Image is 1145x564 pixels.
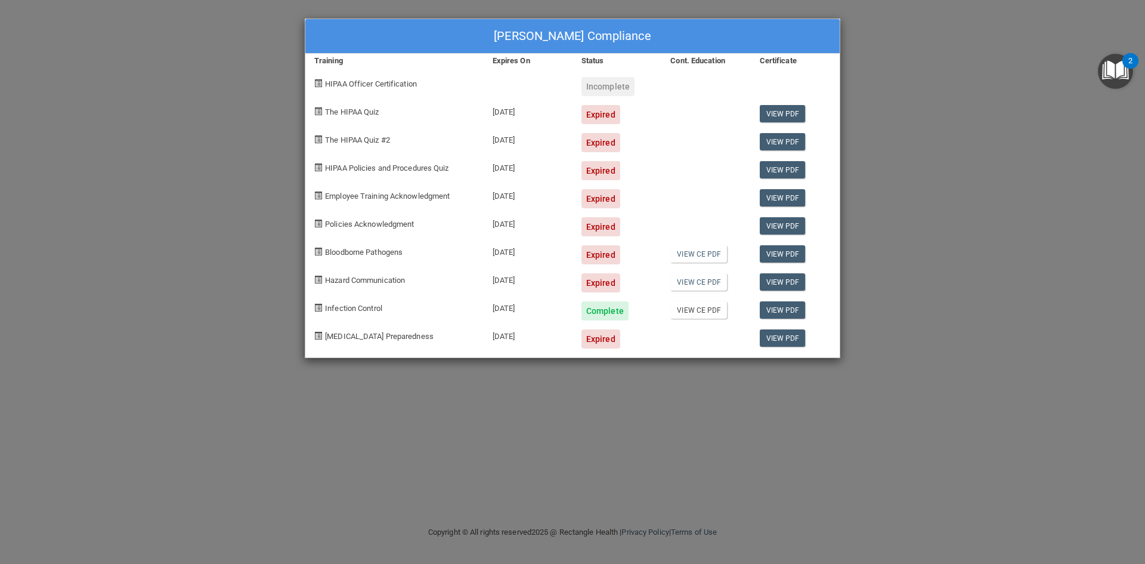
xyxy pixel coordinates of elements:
[484,236,572,264] div: [DATE]
[751,54,840,68] div: Certificate
[572,54,661,68] div: Status
[484,54,572,68] div: Expires On
[581,273,620,292] div: Expired
[760,329,806,347] a: View PDF
[670,245,727,263] a: View CE PDF
[581,301,629,320] div: Complete
[760,301,806,319] a: View PDF
[305,19,840,54] div: [PERSON_NAME] Compliance
[484,264,572,292] div: [DATE]
[661,54,750,68] div: Cont. Education
[581,189,620,208] div: Expired
[325,304,382,313] span: Infection Control
[760,189,806,207] a: View PDF
[670,301,727,319] a: View CE PDF
[325,107,379,116] span: The HIPAA Quiz
[325,276,405,285] span: Hazard Communication
[1128,61,1132,76] div: 2
[581,161,620,180] div: Expired
[305,54,484,68] div: Training
[325,164,448,172] span: HIPAA Policies and Procedures Quiz
[581,105,620,124] div: Expired
[484,124,572,152] div: [DATE]
[581,329,620,349] div: Expired
[670,273,727,291] a: View CE PDF
[325,248,403,257] span: Bloodborne Pathogens
[760,105,806,122] a: View PDF
[581,77,635,96] div: Incomplete
[760,161,806,178] a: View PDF
[325,79,417,88] span: HIPAA Officer Certification
[484,292,572,320] div: [DATE]
[325,135,390,144] span: The HIPAA Quiz #2
[325,220,414,229] span: Policies Acknowledgment
[760,217,806,235] a: View PDF
[484,96,572,124] div: [DATE]
[484,180,572,208] div: [DATE]
[760,273,806,291] a: View PDF
[760,245,806,263] a: View PDF
[325,192,450,201] span: Employee Training Acknowledgment
[760,133,806,150] a: View PDF
[484,320,572,349] div: [DATE]
[484,152,572,180] div: [DATE]
[581,245,620,264] div: Expired
[484,208,572,236] div: [DATE]
[325,332,434,341] span: [MEDICAL_DATA] Preparedness
[581,217,620,236] div: Expired
[581,133,620,152] div: Expired
[1098,54,1133,89] button: Open Resource Center, 2 new notifications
